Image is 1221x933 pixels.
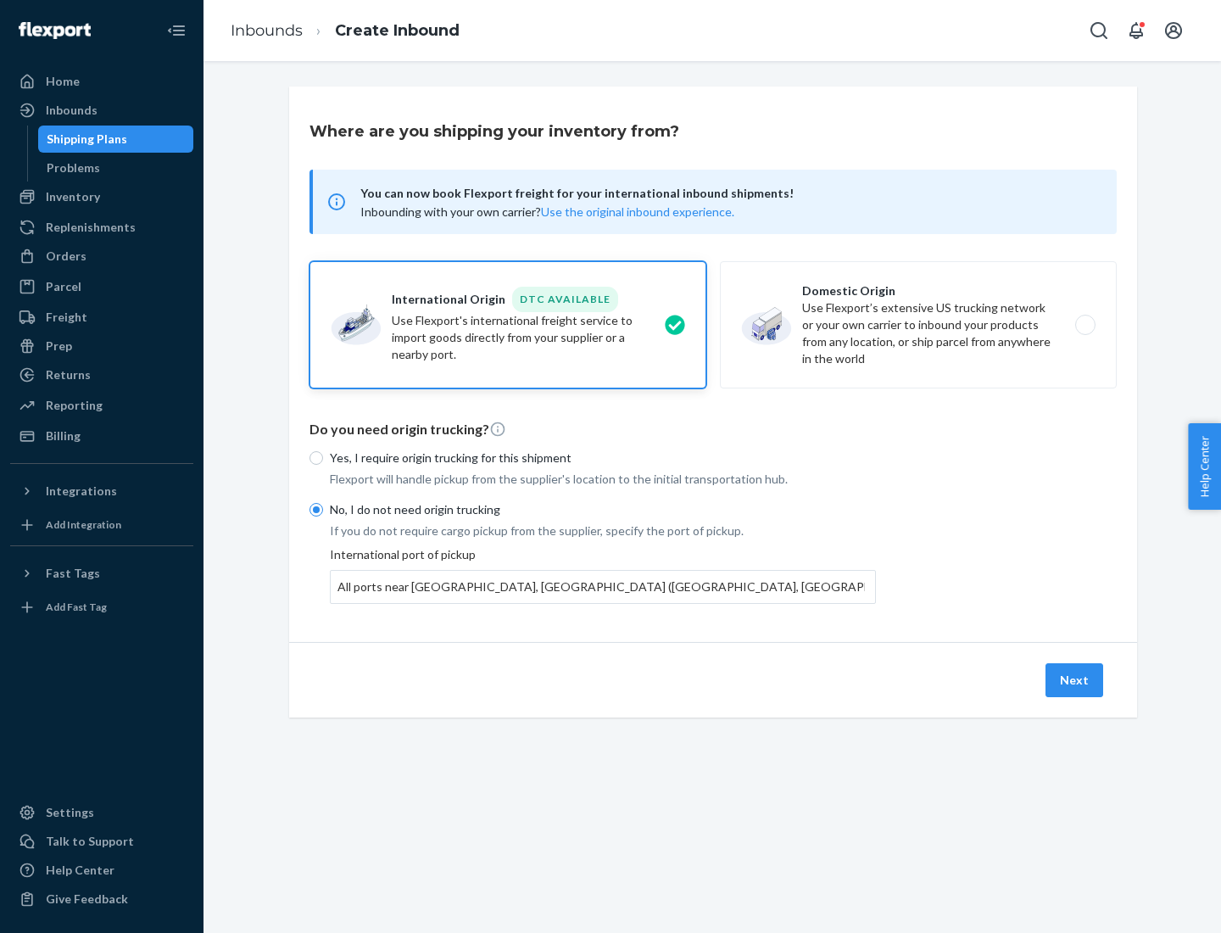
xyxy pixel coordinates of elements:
[46,891,128,908] div: Give Feedback
[360,204,734,219] span: Inbounding with your own carrier?
[46,517,121,532] div: Add Integration
[360,183,1096,204] span: You can now book Flexport freight for your international inbound shipments!
[10,243,193,270] a: Orders
[10,332,193,360] a: Prep
[10,799,193,826] a: Settings
[330,501,876,518] p: No, I do not need origin trucking
[330,471,876,488] p: Flexport will handle pickup from the supplier's location to the initial transportation hub.
[10,560,193,587] button: Fast Tags
[46,366,91,383] div: Returns
[10,828,193,855] a: Talk to Support
[10,857,193,884] a: Help Center
[46,248,86,265] div: Orders
[46,188,100,205] div: Inventory
[231,21,303,40] a: Inbounds
[335,21,460,40] a: Create Inbound
[309,503,323,517] input: No, I do not need origin trucking
[10,886,193,913] button: Give Feedback
[10,478,193,505] button: Integrations
[46,483,117,500] div: Integrations
[1119,14,1153,47] button: Open notifications
[46,309,87,326] div: Freight
[10,183,193,210] a: Inventory
[309,420,1117,439] p: Do you need origin trucking?
[217,6,473,56] ol: breadcrumbs
[46,278,81,295] div: Parcel
[38,126,194,153] a: Shipping Plans
[330,522,876,539] p: If you do not require cargo pickup from the supplier, specify the port of pickup.
[541,204,734,221] button: Use the original inbound experience.
[46,219,136,236] div: Replenishments
[10,273,193,300] a: Parcel
[38,154,194,182] a: Problems
[330,546,876,604] div: International port of pickup
[1157,14,1190,47] button: Open account menu
[46,862,114,879] div: Help Center
[47,131,127,148] div: Shipping Plans
[1082,14,1116,47] button: Open Search Box
[10,68,193,95] a: Home
[46,600,107,614] div: Add Fast Tag
[46,565,100,582] div: Fast Tags
[46,397,103,414] div: Reporting
[46,427,81,444] div: Billing
[47,159,100,176] div: Problems
[1188,423,1221,510] button: Help Center
[10,361,193,388] a: Returns
[46,102,98,119] div: Inbounds
[46,73,80,90] div: Home
[10,594,193,621] a: Add Fast Tag
[46,338,72,355] div: Prep
[10,392,193,419] a: Reporting
[10,422,193,450] a: Billing
[46,804,94,821] div: Settings
[309,120,679,142] h3: Where are you shipping your inventory from?
[159,14,193,47] button: Close Navigation
[330,450,876,466] p: Yes, I require origin trucking for this shipment
[309,451,323,465] input: Yes, I require origin trucking for this shipment
[19,22,91,39] img: Flexport logo
[46,833,134,850] div: Talk to Support
[10,304,193,331] a: Freight
[10,214,193,241] a: Replenishments
[10,97,193,124] a: Inbounds
[1045,663,1103,697] button: Next
[10,511,193,539] a: Add Integration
